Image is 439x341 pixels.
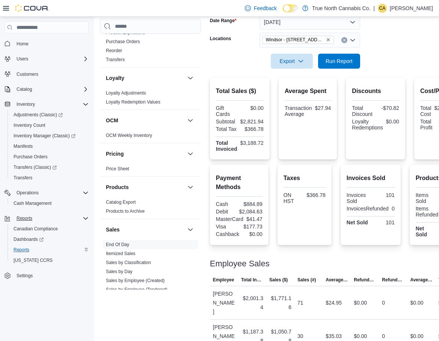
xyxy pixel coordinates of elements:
[106,133,152,138] a: OCM Weekly Inventory
[14,175,32,181] span: Transfers
[11,131,78,140] a: Inventory Manager (Classic)
[390,4,433,13] p: [PERSON_NAME]
[14,200,51,206] span: Cash Management
[14,100,89,109] span: Inventory
[216,224,238,230] div: Visa
[11,121,89,130] span: Inventory Count
[285,87,331,96] h2: Average Spent
[14,188,42,197] button: Operations
[8,234,92,245] a: Dashboards
[210,286,238,319] div: [PERSON_NAME]
[11,245,89,254] span: Reports
[14,39,32,48] a: Home
[210,36,231,42] label: Locations
[14,188,89,197] span: Operations
[106,242,129,248] span: End Of Day
[241,224,262,230] div: $177.73
[106,287,167,293] span: Sales by Employee (Tendered)
[106,150,184,158] button: Pricing
[241,294,263,312] div: $2,001.34
[269,294,291,312] div: $1,771.16
[284,192,303,204] div: ON HST
[14,164,57,170] span: Transfers (Classic)
[17,71,38,77] span: Customers
[106,209,145,214] a: Products to Archive
[11,245,32,254] a: Reports
[11,163,89,172] span: Transfers (Classic)
[106,99,160,105] span: Loyalty Redemption Values
[100,131,201,143] div: OCM
[106,39,140,45] span: Purchase Orders
[106,166,129,171] a: Price Sheet
[297,332,303,341] div: 30
[410,277,432,283] span: Average Refund
[14,247,29,253] span: Reports
[14,122,45,128] span: Inventory Count
[240,119,264,125] div: $2,821.94
[106,90,146,96] span: Loyalty Adjustments
[11,142,36,151] a: Manifests
[11,121,48,130] a: Inventory Count
[100,198,201,219] div: Products
[241,105,264,111] div: $0.00
[382,332,385,341] div: 0
[14,39,89,48] span: Home
[350,37,356,43] button: Open list of options
[11,152,89,161] span: Purchase Orders
[11,131,89,140] span: Inventory Manager (Classic)
[11,256,56,265] a: [US_STATE] CCRS
[106,278,165,284] span: Sales by Employee (Created)
[284,174,326,183] h2: Taxes
[11,224,61,233] a: Canadian Compliance
[106,117,184,124] button: OCM
[106,132,152,138] span: OCM Weekly Inventory
[106,226,184,233] button: Sales
[106,242,129,247] a: End Of Day
[14,226,58,232] span: Canadian Compliance
[354,277,376,283] span: Refunds ($)
[106,208,145,214] span: Products to Archive
[106,48,122,53] a: Reorder
[106,39,140,44] a: Purchase Orders
[216,209,236,215] div: Debit
[416,206,439,218] div: Items Refunded
[275,54,308,69] span: Export
[106,251,136,256] a: Itemized Sales
[8,173,92,183] button: Transfers
[216,216,243,222] div: MasterCard
[100,89,201,110] div: Loyalty
[347,192,369,204] div: Invoices Sold
[297,277,316,283] span: Sales (#)
[241,126,264,132] div: $366.78
[2,213,92,224] button: Reports
[2,69,92,80] button: Customers
[17,273,33,279] span: Settings
[266,36,324,44] span: Windsor - [STREET_ADDRESS]
[14,112,63,118] span: Adjustments (Classic)
[259,15,360,30] button: [DATE]
[379,4,386,13] span: CA
[17,41,29,47] span: Home
[14,54,31,63] button: Users
[11,256,89,265] span: Washington CCRS
[11,163,60,172] a: Transfers (Classic)
[106,166,129,172] span: Price Sheet
[297,298,303,307] div: 71
[8,198,92,209] button: Cash Management
[326,38,330,42] button: Remove Windsor - 1368 Ottawa st from selection in this group
[17,86,32,92] span: Catalog
[341,37,347,43] button: Clear input
[326,332,342,341] div: $35.03
[14,154,48,160] span: Purchase Orders
[2,38,92,49] button: Home
[106,269,133,274] a: Sales by Day
[14,214,35,223] button: Reports
[106,183,184,191] button: Products
[186,149,195,158] button: Pricing
[216,174,262,192] h2: Payment Methods
[8,162,92,173] a: Transfers (Classic)
[106,251,136,257] span: Itemized Sales
[106,287,167,292] a: Sales by Employee (Tendered)
[11,110,89,119] span: Adjustments (Classic)
[17,190,39,196] span: Operations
